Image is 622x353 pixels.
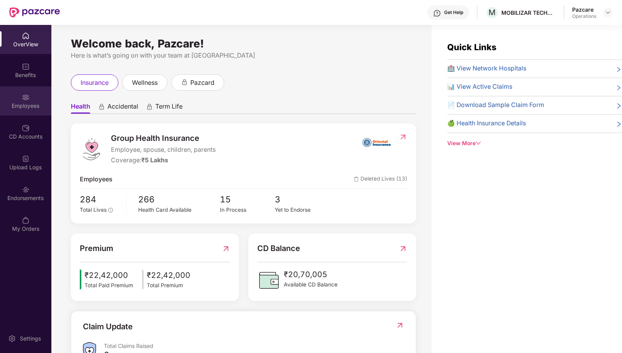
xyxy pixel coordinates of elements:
span: right [616,120,622,128]
span: Total Premium [147,281,190,290]
span: 📊 View Active Claims [447,82,512,92]
span: Available CD Balance [284,281,337,289]
img: deleteIcon [354,177,359,182]
div: animation [98,103,105,110]
span: 📄 Download Sample Claim Form [447,100,544,110]
span: Term Life [155,102,183,114]
img: svg+xml;base64,PHN2ZyBpZD0iSGVscC0zMngzMiIgeG1sbnM9Imh0dHA6Ly93d3cudzMub3JnLzIwMDAvc3ZnIiB3aWR0aD... [433,9,441,17]
span: Premium [80,242,113,255]
img: icon [80,269,81,290]
div: Welcome back, Pazcare! [71,40,416,47]
span: M [489,8,496,17]
span: Quick Links [447,42,496,52]
span: insurance [81,78,109,88]
img: svg+xml;base64,PHN2ZyBpZD0iQmVuZWZpdHMiIHhtbG5zPSJodHRwOi8vd3d3LnczLm9yZy8yMDAwL3N2ZyIgd2lkdGg9Ij... [22,63,30,70]
img: logo [80,137,103,161]
div: Total Claims Raised [104,342,404,349]
div: MOBILIZAR TECHNOLOGIES PRIVATE LIMITED [501,9,556,16]
div: Get Help [444,9,463,16]
span: ₹20,70,005 [284,269,337,281]
span: right [616,65,622,74]
span: Deleted Lives (13) [354,175,407,184]
span: ₹22,42,000 [147,269,190,281]
img: svg+xml;base64,PHN2ZyBpZD0iRW1wbG95ZWVzIiB4bWxucz0iaHR0cDovL3d3dy53My5vcmcvMjAwMC9zdmciIHdpZHRoPS... [22,93,30,101]
span: ₹22,42,000 [84,269,133,281]
span: 15 [220,193,275,206]
div: View More [447,139,622,148]
img: svg+xml;base64,PHN2ZyBpZD0iTXlfT3JkZXJzIiBkYXRhLW5hbWU9Ik15IE9yZGVycyIgeG1sbnM9Imh0dHA6Ly93d3cudz... [22,216,30,224]
img: svg+xml;base64,PHN2ZyBpZD0iVXBsb2FkX0xvZ3MiIGRhdGEtbmFtZT0iVXBsb2FkIExvZ3MiIHhtbG5zPSJodHRwOi8vd3... [22,155,30,163]
div: Here is what’s going on with your team at [GEOGRAPHIC_DATA] [71,51,416,60]
img: svg+xml;base64,PHN2ZyBpZD0iRHJvcGRvd24tMzJ4MzIiIHhtbG5zPSJodHRwOi8vd3d3LnczLm9yZy8yMDAwL3N2ZyIgd2... [605,9,611,16]
div: Operations [572,13,596,19]
img: svg+xml;base64,PHN2ZyBpZD0iRW5kb3JzZW1lbnRzIiB4bWxucz0iaHR0cDovL3d3dy53My5vcmcvMjAwMC9zdmciIHdpZH... [22,186,30,193]
img: New Pazcare Logo [9,7,60,18]
img: RedirectIcon [222,242,230,255]
img: svg+xml;base64,PHN2ZyBpZD0iU2V0dGluZy0yMHgyMCIgeG1sbnM9Imh0dHA6Ly93d3cudzMub3JnLzIwMDAvc3ZnIiB3aW... [8,335,16,342]
div: animation [181,79,188,86]
span: wellness [132,78,158,88]
div: In Process [220,206,275,214]
span: 🍏 Health Insurance Details [447,119,526,128]
img: svg+xml;base64,PHN2ZyBpZD0iSG9tZSIgeG1sbnM9Imh0dHA6Ly93d3cudzMub3JnLzIwMDAvc3ZnIiB3aWR0aD0iMjAiIG... [22,32,30,40]
div: Health Card Available [138,206,220,214]
span: right [616,84,622,92]
div: Yet to Endorse [275,206,329,214]
span: 266 [138,193,220,206]
img: RedirectIcon [399,242,407,255]
img: CDBalanceIcon [257,269,281,292]
img: svg+xml;base64,PHN2ZyBpZD0iQ0RfQWNjb3VudHMiIGRhdGEtbmFtZT0iQ0QgQWNjb3VudHMiIHhtbG5zPSJodHRwOi8vd3... [22,124,30,132]
span: 284 [80,193,121,206]
div: Settings [18,335,43,342]
span: 🏥 View Network Hospitals [447,64,526,74]
img: insurerIcon [362,132,391,152]
div: Pazcare [572,6,596,13]
span: down [476,140,481,146]
span: ₹5 Lakhs [141,156,168,164]
span: Employee, spouse, children, parents [111,145,216,155]
span: Total Lives [80,207,107,213]
span: Group Health Insurance [111,132,216,144]
div: Coverage: [111,156,216,165]
span: Health [71,102,90,114]
span: Total Paid Premium [84,281,133,290]
div: animation [146,103,153,110]
img: RedirectIcon [399,133,407,141]
span: pazcard [190,78,214,88]
span: Accidental [107,102,138,114]
span: info-circle [108,208,113,213]
span: Employees [80,175,112,184]
span: 3 [275,193,329,206]
div: Claim Update [83,321,133,333]
img: RedirectIcon [396,321,404,329]
span: right [616,102,622,110]
img: icon [142,269,144,290]
span: CD Balance [257,242,300,255]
